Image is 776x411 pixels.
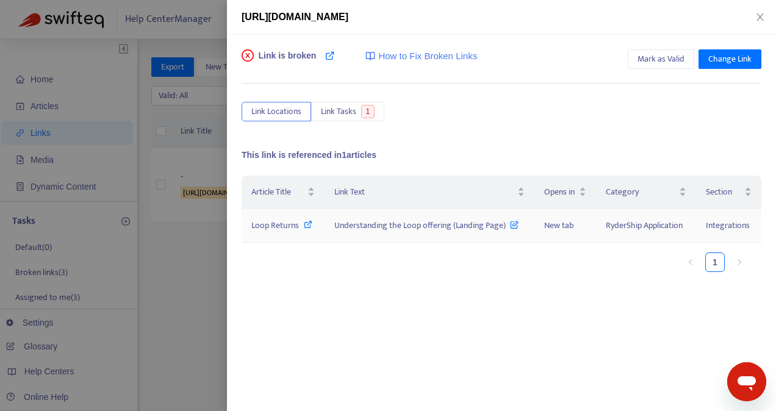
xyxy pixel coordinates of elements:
[596,176,695,209] th: Category
[365,49,477,63] a: How to Fix Broken Links
[736,259,743,266] span: right
[242,49,254,62] span: close-circle
[251,185,305,199] span: Article Title
[730,252,749,272] button: right
[696,176,761,209] th: Section
[705,252,725,272] li: 1
[534,176,596,209] th: Opens in
[259,49,317,74] span: Link is broken
[752,12,769,23] button: Close
[251,105,301,118] span: Link Locations
[251,218,299,232] span: Loop Returns
[638,52,684,66] span: Mark as Valid
[687,259,694,266] span: left
[242,150,376,160] span: This link is referenced in 1 articles
[242,102,311,121] button: Link Locations
[730,252,749,272] li: Next Page
[706,185,742,199] span: Section
[242,176,325,209] th: Article Title
[334,218,519,232] span: Understanding the Loop offering (Landing Page)
[606,185,676,199] span: Category
[325,176,535,209] th: Link Text
[361,105,375,118] span: 1
[681,252,700,272] button: left
[699,49,761,69] button: Change Link
[544,185,577,199] span: Opens in
[544,218,574,232] span: New tab
[755,12,765,22] span: close
[242,12,348,22] span: [URL][DOMAIN_NAME]
[311,102,384,121] button: Link Tasks1
[708,52,752,66] span: Change Link
[706,253,724,271] a: 1
[706,218,750,232] span: Integrations
[365,51,375,61] img: image-link
[681,252,700,272] li: Previous Page
[727,362,766,401] iframe: Button to launch messaging window
[378,49,477,63] span: How to Fix Broken Links
[628,49,694,69] button: Mark as Valid
[606,218,683,232] span: RyderShip Application
[321,105,356,118] span: Link Tasks
[334,185,516,199] span: Link Text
